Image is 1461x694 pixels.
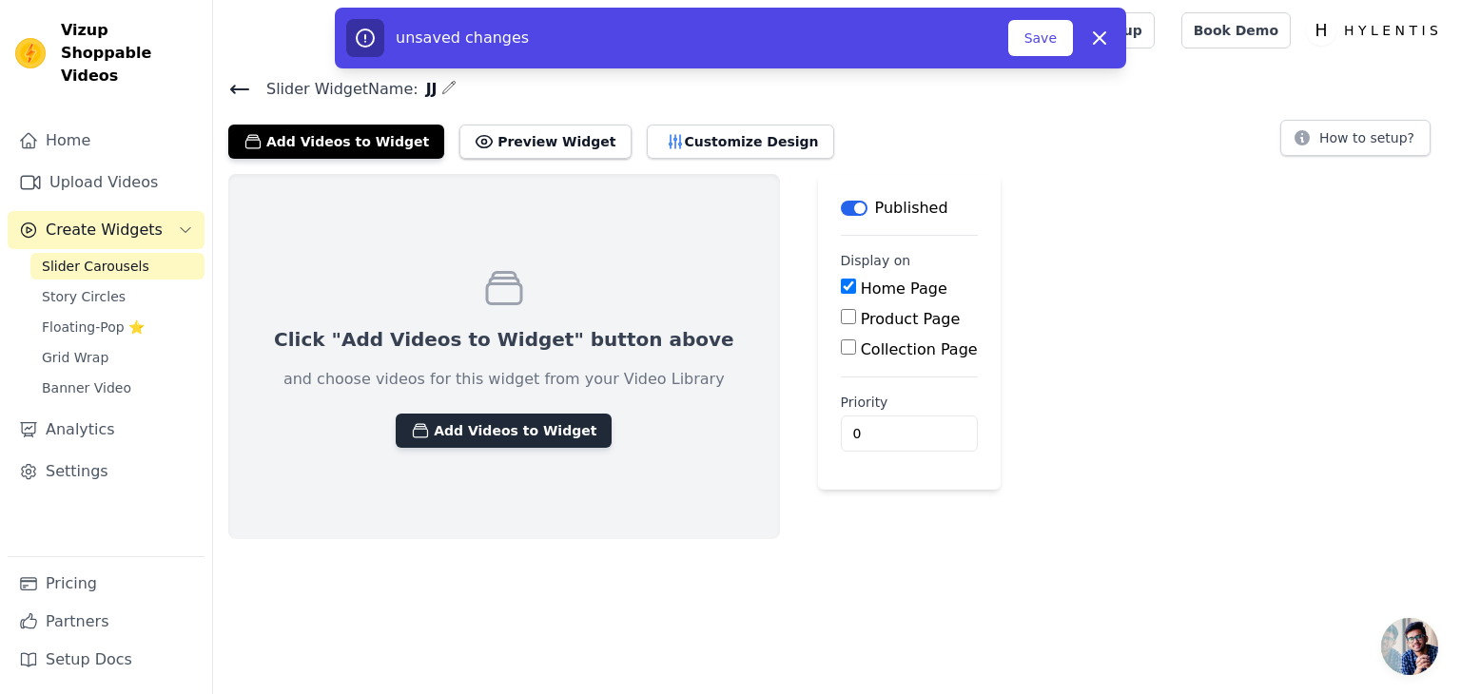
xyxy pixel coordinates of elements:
a: Pricing [8,565,205,603]
a: Settings [8,453,205,491]
a: Slider Carousels [30,253,205,280]
label: Product Page [861,310,961,328]
a: Floating-Pop ⭐ [30,314,205,340]
button: Add Videos to Widget [396,414,612,448]
a: Setup Docs [8,641,205,679]
p: Click "Add Videos to Widget" button above [274,326,734,353]
label: Collection Page [861,340,978,358]
button: Save [1008,20,1073,56]
a: Analytics [8,411,205,449]
p: and choose videos for this widget from your Video Library [283,368,725,391]
button: Preview Widget [459,125,631,159]
span: Floating-Pop ⭐ [42,318,145,337]
span: Slider Widget Name: [251,78,419,101]
span: JJ [419,78,438,101]
span: unsaved changes [396,29,529,47]
button: How to setup? [1280,120,1431,156]
legend: Display on [841,251,911,270]
label: Priority [841,393,978,412]
p: Published [875,197,948,220]
span: Create Widgets [46,219,163,241]
button: Create Widgets [8,211,205,249]
span: Grid Wrap [42,348,108,367]
span: Slider Carousels [42,257,149,276]
span: Banner Video [42,378,131,397]
a: Home [8,122,205,160]
label: Home Page [861,280,947,298]
a: How to setup? [1280,133,1431,151]
a: Banner Video [30,375,205,401]
div: Open chat [1381,618,1438,675]
a: Partners [8,603,205,641]
div: Edit Name [441,76,457,102]
span: Story Circles [42,287,126,306]
a: Upload Videos [8,164,205,202]
a: Story Circles [30,283,205,310]
button: Add Videos to Widget [228,125,444,159]
a: Grid Wrap [30,344,205,371]
button: Customize Design [647,125,834,159]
